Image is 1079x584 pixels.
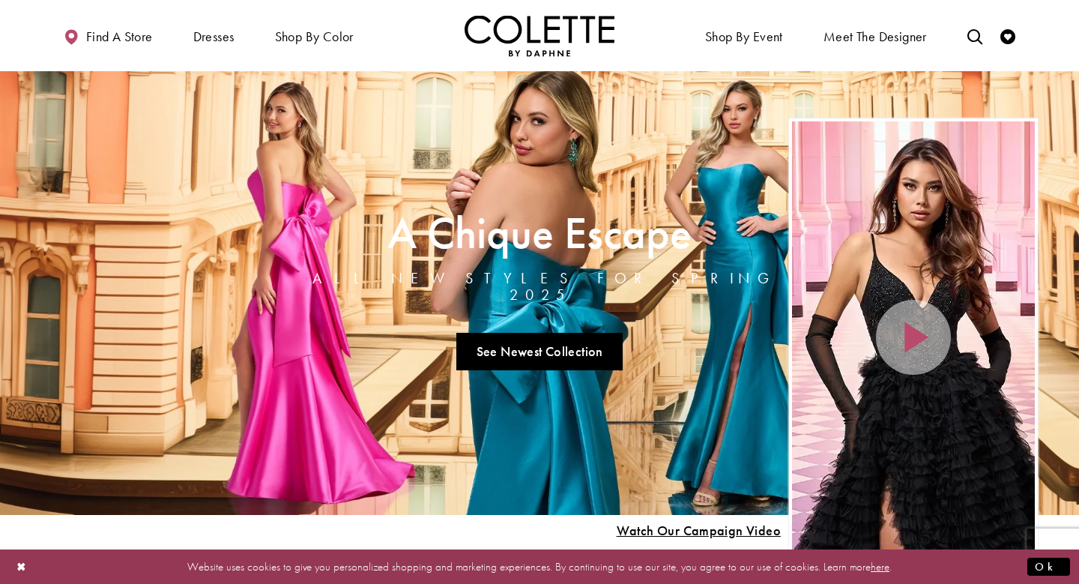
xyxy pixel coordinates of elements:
a: Toggle search [964,15,986,56]
a: Meet the designer [820,15,931,56]
a: Visit Home Page [465,15,614,56]
span: Dresses [190,15,238,56]
span: Find a store [86,29,153,44]
ul: Slider Links [290,327,789,376]
a: here [871,559,889,574]
span: Shop By Event [705,29,783,44]
p: Website uses cookies to give you personalized shopping and marketing experiences. By continuing t... [108,556,971,577]
span: Shop by color [275,29,354,44]
button: Close Dialog [9,553,34,580]
span: Dresses [193,29,235,44]
span: Shop by color [271,15,357,56]
a: See Newest Collection A Chique Escape All New Styles For Spring 2025 [456,333,623,370]
img: Colette by Daphne [465,15,614,56]
a: Check Wishlist [997,15,1019,56]
span: Shop By Event [701,15,787,56]
span: Play Slide #15 Video [616,523,781,538]
span: Meet the designer [823,29,927,44]
a: Find a store [60,15,156,56]
button: Submit Dialog [1027,557,1070,576]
